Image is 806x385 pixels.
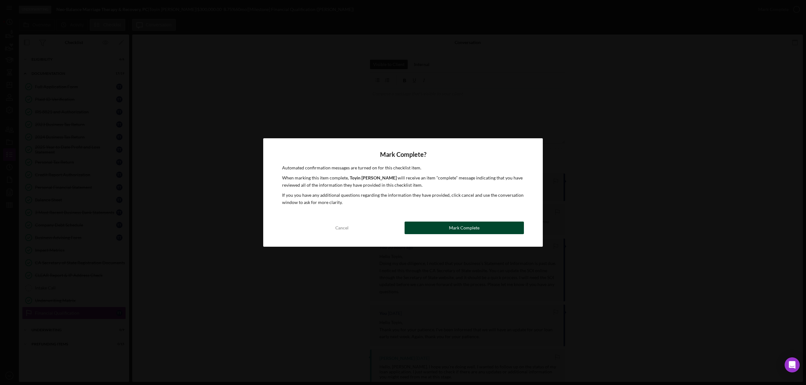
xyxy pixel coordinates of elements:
[282,192,524,206] p: If you you have any additional questions regarding the information they have provided, click canc...
[405,222,524,234] button: Mark Complete
[335,222,349,234] div: Cancel
[282,222,401,234] button: Cancel
[350,175,397,180] b: Toyin [PERSON_NAME]
[449,222,480,234] div: Mark Complete
[785,357,800,372] div: Open Intercom Messenger
[282,174,524,189] p: When marking this item complete, will receive an item "complete" message indicating that you have...
[282,164,524,171] p: Automated confirmation messages are turned on for this checklist item.
[282,151,524,158] h4: Mark Complete?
